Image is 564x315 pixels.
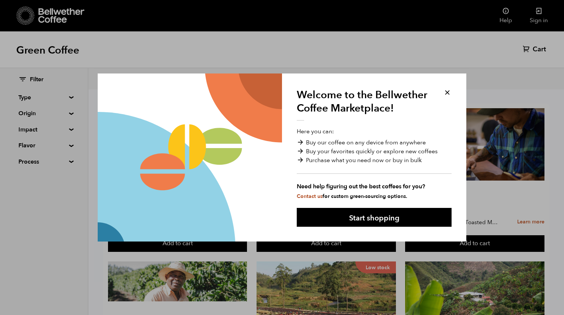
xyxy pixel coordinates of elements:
[297,127,452,200] p: Here you can:
[297,182,452,191] strong: Need help figuring out the best coffees for you?
[297,208,452,227] button: Start shopping
[297,88,433,121] h1: Welcome to the Bellwether Coffee Marketplace!
[297,138,452,147] li: Buy our coffee on any device from anywhere
[297,156,452,165] li: Purchase what you need now or buy in bulk
[297,193,323,200] a: Contact us
[297,147,452,156] li: Buy your favorites quickly or explore new coffees
[297,193,407,200] small: for custom green-sourcing options.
